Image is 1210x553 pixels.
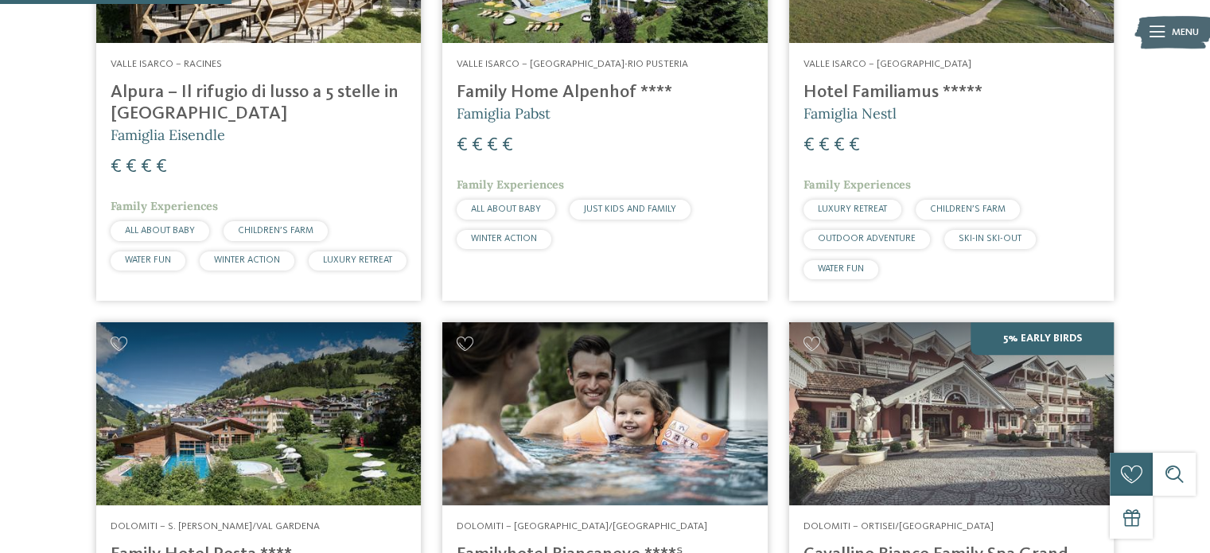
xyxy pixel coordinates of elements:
h4: Alpura – Il rifugio di lusso a 5 stelle in [GEOGRAPHIC_DATA] [111,82,407,125]
img: Cercate un hotel per famiglie? Qui troverete solo i migliori! [96,322,421,505]
span: € [472,136,483,155]
span: Family Experiences [457,177,564,192]
img: Family Spa Grand Hotel Cavallino Bianco ****ˢ [789,322,1114,505]
span: CHILDREN’S FARM [238,226,313,236]
span: ALL ABOUT BABY [471,204,541,214]
span: € [803,136,815,155]
span: Famiglia Eisendle [111,126,225,144]
span: € [819,136,830,155]
span: ALL ABOUT BABY [125,226,195,236]
span: WATER FUN [818,264,864,274]
span: WINTER ACTION [471,234,537,243]
span: € [849,136,860,155]
span: Family Experiences [803,177,911,192]
span: € [457,136,468,155]
span: Valle Isarco – [GEOGRAPHIC_DATA] [803,59,971,69]
span: JUST KIDS AND FAMILY [584,204,676,214]
span: Family Experiences [111,199,218,213]
span: SKI-IN SKI-OUT [959,234,1021,243]
span: € [834,136,845,155]
span: Dolomiti – S. [PERSON_NAME]/Val Gardena [111,521,320,532]
span: Famiglia Pabst [457,104,551,123]
span: LUXURY RETREAT [323,255,392,265]
span: WATER FUN [125,255,171,265]
span: WINTER ACTION [214,255,280,265]
span: € [156,158,167,177]
span: Valle Isarco – [GEOGRAPHIC_DATA]-Rio Pusteria [457,59,688,69]
span: € [487,136,498,155]
img: Cercate un hotel per famiglie? Qui troverete solo i migliori! [442,322,767,505]
span: € [126,158,137,177]
span: Dolomiti – [GEOGRAPHIC_DATA]/[GEOGRAPHIC_DATA] [457,521,707,532]
span: Famiglia Nestl [803,104,897,123]
span: € [141,158,152,177]
span: Dolomiti – Ortisei/[GEOGRAPHIC_DATA] [803,521,994,532]
span: OUTDOOR ADVENTURE [818,234,916,243]
span: LUXURY RETREAT [818,204,887,214]
span: Valle Isarco – Racines [111,59,222,69]
span: € [502,136,513,155]
span: € [111,158,122,177]
span: CHILDREN’S FARM [930,204,1006,214]
h4: Family Home Alpenhof **** [457,82,753,103]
